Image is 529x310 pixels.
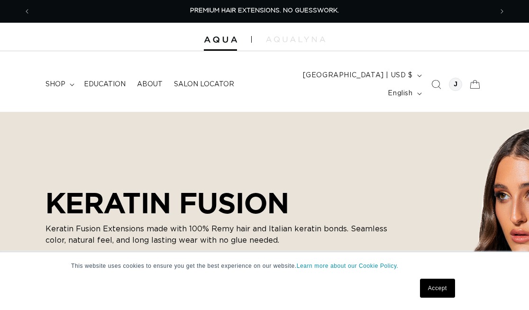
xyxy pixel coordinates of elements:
[303,71,413,81] span: [GEOGRAPHIC_DATA] | USD $
[46,223,406,246] p: Keratin Fusion Extensions made with 100% Remy hair and Italian keratin bonds. Seamless color, nat...
[297,66,426,84] button: [GEOGRAPHIC_DATA] | USD $
[426,74,447,95] summary: Search
[204,36,237,43] img: Aqua Hair Extensions
[492,2,512,20] button: Next announcement
[174,80,234,89] span: Salon Locator
[17,2,37,20] button: Previous announcement
[266,36,325,42] img: aqualyna.com
[71,262,458,270] p: This website uses cookies to ensure you get the best experience on our website.
[84,80,126,89] span: Education
[382,84,425,102] button: English
[297,263,399,269] a: Learn more about our Cookie Policy.
[168,74,240,94] a: Salon Locator
[46,186,406,219] h2: KERATIN FUSION
[78,74,131,94] a: Education
[131,74,168,94] a: About
[137,80,163,89] span: About
[388,89,412,99] span: English
[46,80,65,89] span: shop
[40,74,78,94] summary: shop
[420,279,455,298] a: Accept
[190,8,339,14] span: PREMIUM HAIR EXTENSIONS. NO GUESSWORK.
